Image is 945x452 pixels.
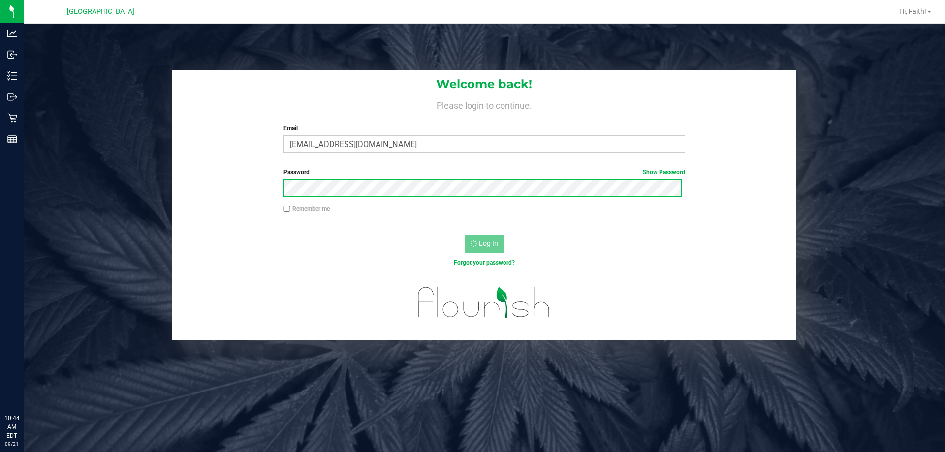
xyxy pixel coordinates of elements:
[283,206,290,212] input: Remember me
[479,240,498,247] span: Log In
[67,7,134,16] span: [GEOGRAPHIC_DATA]
[283,204,330,213] label: Remember me
[7,113,17,123] inline-svg: Retail
[465,235,504,253] button: Log In
[283,169,310,176] span: Password
[7,71,17,81] inline-svg: Inventory
[283,124,685,133] label: Email
[4,414,19,440] p: 10:44 AM EDT
[7,29,17,38] inline-svg: Analytics
[454,259,515,266] a: Forgot your password?
[4,440,19,448] p: 09/21
[7,134,17,144] inline-svg: Reports
[899,7,926,15] span: Hi, Faith!
[172,98,796,110] h4: Please login to continue.
[406,277,562,328] img: flourish_logo.svg
[7,50,17,60] inline-svg: Inbound
[7,92,17,102] inline-svg: Outbound
[172,78,796,90] h1: Welcome back!
[643,169,685,176] a: Show Password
